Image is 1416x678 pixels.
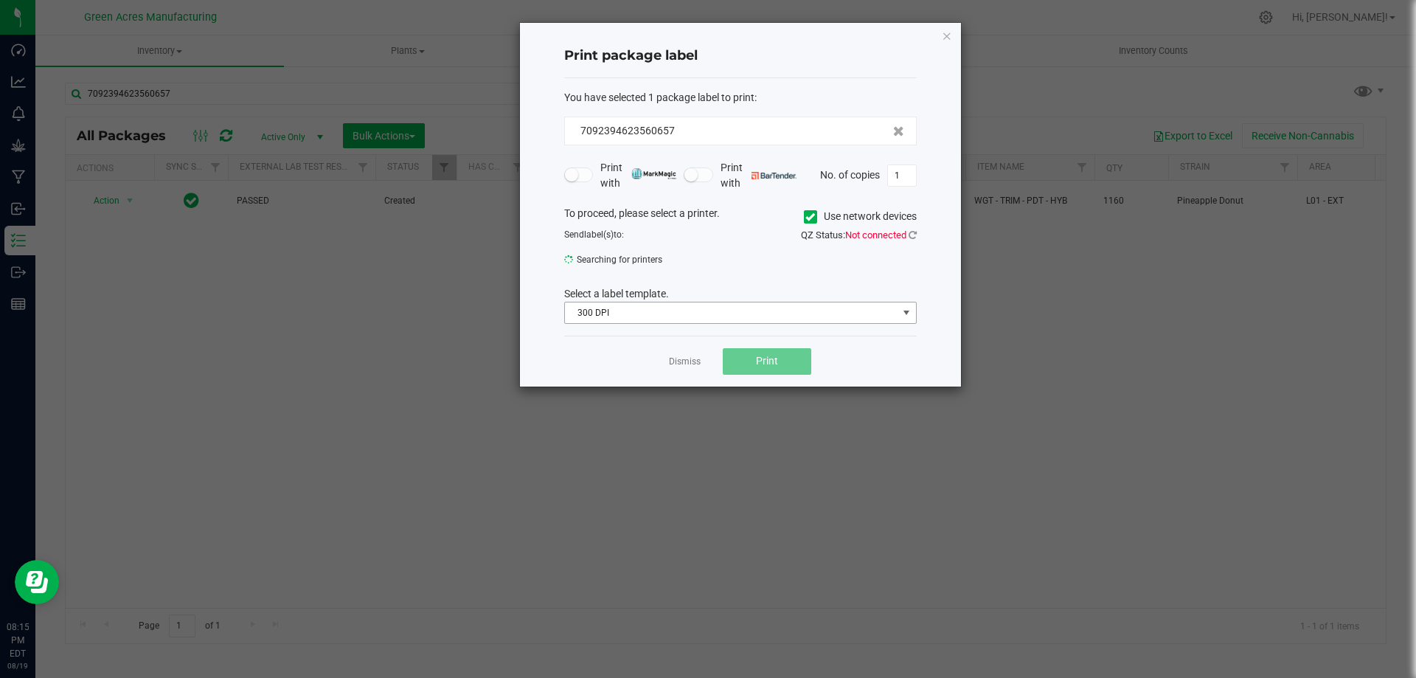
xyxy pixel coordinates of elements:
[801,229,917,241] span: QZ Status:
[553,286,928,302] div: Select a label template.
[564,91,754,103] span: You have selected 1 package label to print
[600,160,676,191] span: Print with
[564,249,729,271] span: Searching for printers
[580,125,675,136] span: 7092394623560657
[723,348,811,375] button: Print
[564,229,624,240] span: Send to:
[820,168,880,180] span: No. of copies
[804,209,917,224] label: Use network devices
[752,172,796,179] img: bartender.png
[15,560,59,604] iframe: Resource center
[669,356,701,368] a: Dismiss
[845,229,906,241] span: Not connected
[756,355,778,367] span: Print
[584,229,614,240] span: label(s)
[565,302,898,323] span: 300 DPI
[631,168,676,179] img: mark_magic_cybra.png
[721,160,796,191] span: Print with
[564,46,917,66] h4: Print package label
[564,90,917,105] div: :
[553,206,928,228] div: To proceed, please select a printer.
